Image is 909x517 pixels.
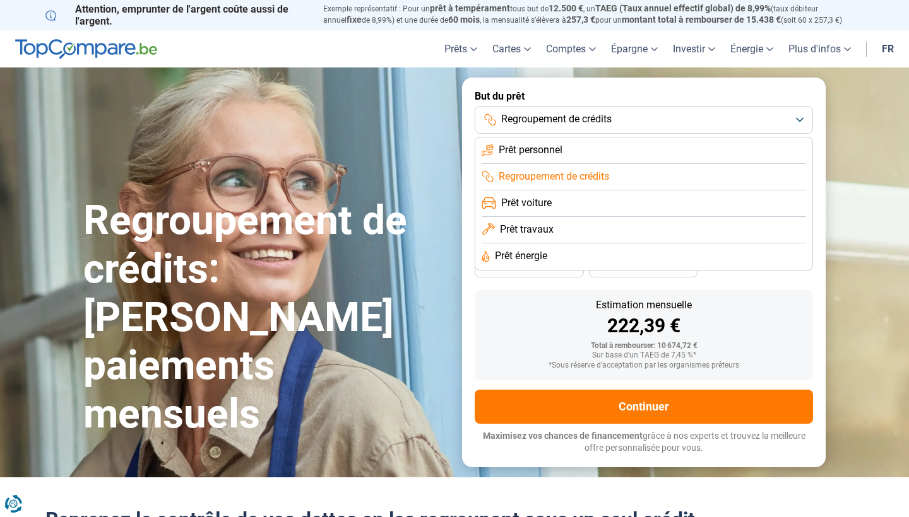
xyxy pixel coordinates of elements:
[485,317,803,335] div: 222,39 €
[538,30,603,67] a: Comptes
[874,30,901,67] a: fr
[323,3,864,26] p: Exemple représentatif : Pour un tous but de , un (taux débiteur annuel de 8,99%) et une durée de ...
[781,30,858,67] a: Plus d'infos
[485,30,538,67] a: Cartes
[501,112,612,126] span: Regroupement de crédits
[549,3,583,13] span: 12.500 €
[45,3,308,27] p: Attention, emprunter de l'argent coûte aussi de l'argent.
[483,431,643,441] span: Maximisez vos chances de financement
[723,30,781,67] a: Énergie
[499,170,609,183] span: Regroupement de crédits
[475,390,813,424] button: Continuer
[566,15,595,25] span: 257,3 €
[515,264,543,272] span: 30 mois
[499,143,562,157] span: Prêt personnel
[430,3,510,13] span: prêt à tempérament
[475,430,813,455] p: grâce à nos experts et trouvez la meilleure offre personnalisée pour vous.
[15,39,157,59] img: TopCompare
[501,196,552,210] span: Prêt voiture
[595,3,771,13] span: TAEG (Taux annuel effectif global) de 8,99%
[500,223,554,236] span: Prêt travaux
[485,351,803,360] div: Sur base d'un TAEG de 7,45 %*
[629,264,657,272] span: 24 mois
[495,249,547,263] span: Prêt énergie
[448,15,480,25] span: 60 mois
[83,197,447,439] h1: Regroupement de crédits: [PERSON_NAME] paiements mensuels
[485,361,803,370] div: *Sous réserve d'acceptation par les organismes prêteurs
[347,15,362,25] span: fixe
[475,106,813,134] button: Regroupement de crédits
[485,342,803,351] div: Total à rembourser: 10 674,72 €
[485,300,803,310] div: Estimation mensuelle
[437,30,485,67] a: Prêts
[475,90,813,102] label: But du prêt
[622,15,781,25] span: montant total à rembourser de 15.438 €
[603,30,665,67] a: Épargne
[665,30,723,67] a: Investir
